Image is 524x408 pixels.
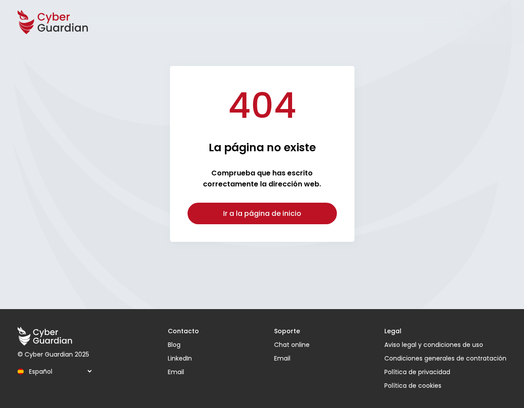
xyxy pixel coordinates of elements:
a: Condiciones generales de contratación [384,354,506,363]
h2: La página no existe [209,141,316,154]
a: Política de privacidad [384,368,506,377]
a: Ir a la página de inicio [188,203,337,224]
a: Blog [168,340,199,350]
h1: 404 [228,84,296,127]
a: Aviso legal y condiciones de uso [384,340,506,350]
h3: Soporte [274,327,310,336]
button: Política de cookies [384,381,506,390]
button: Chat online [274,340,310,350]
a: LinkedIn [168,354,199,363]
strong: Comprueba que has escrito correctamente la dirección web. [203,168,321,189]
a: Email [168,368,199,377]
p: © Cyber Guardian 2025 [18,350,93,359]
h3: Legal [384,327,506,336]
a: Email [274,354,310,363]
h3: Contacto [168,327,199,336]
